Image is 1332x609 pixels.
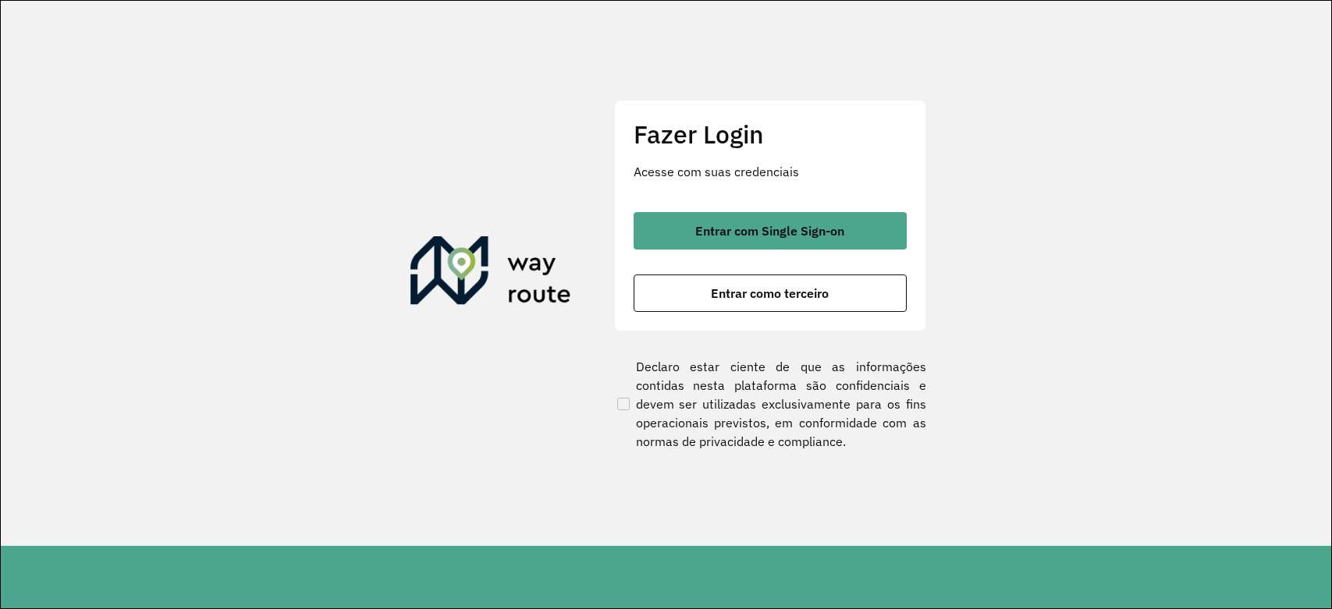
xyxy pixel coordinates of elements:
[634,162,907,181] p: Acesse com suas credenciais
[614,357,926,451] label: Declaro estar ciente de que as informações contidas nesta plataforma são confidenciais e devem se...
[695,225,844,237] span: Entrar com Single Sign-on
[711,287,829,299] span: Entrar como terceiro
[634,274,907,312] button: button
[634,212,907,250] button: button
[634,119,907,149] h2: Fazer Login
[410,236,571,311] img: Roteirizador AmbevTech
